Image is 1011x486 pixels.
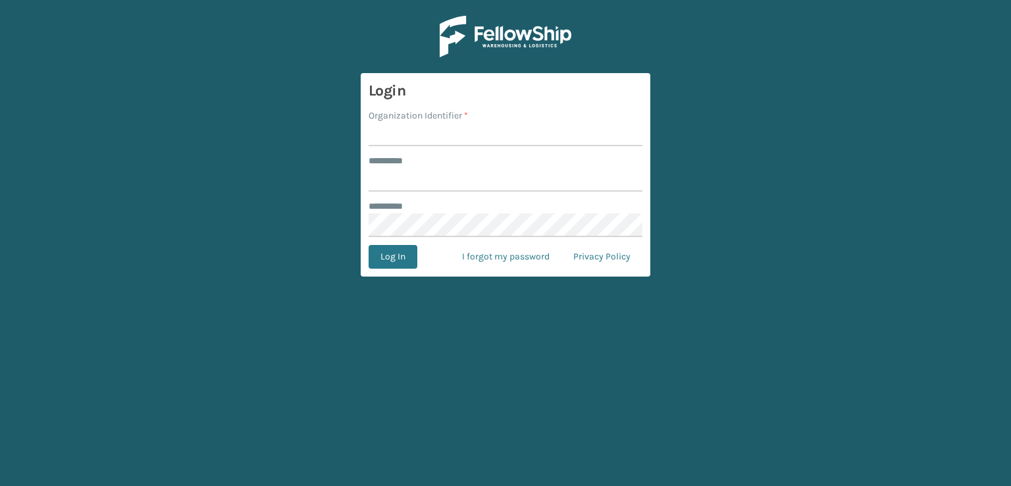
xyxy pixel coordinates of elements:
label: Organization Identifier [369,109,468,122]
img: Logo [440,16,571,57]
button: Log In [369,245,417,269]
a: I forgot my password [450,245,561,269]
a: Privacy Policy [561,245,642,269]
h3: Login [369,81,642,101]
